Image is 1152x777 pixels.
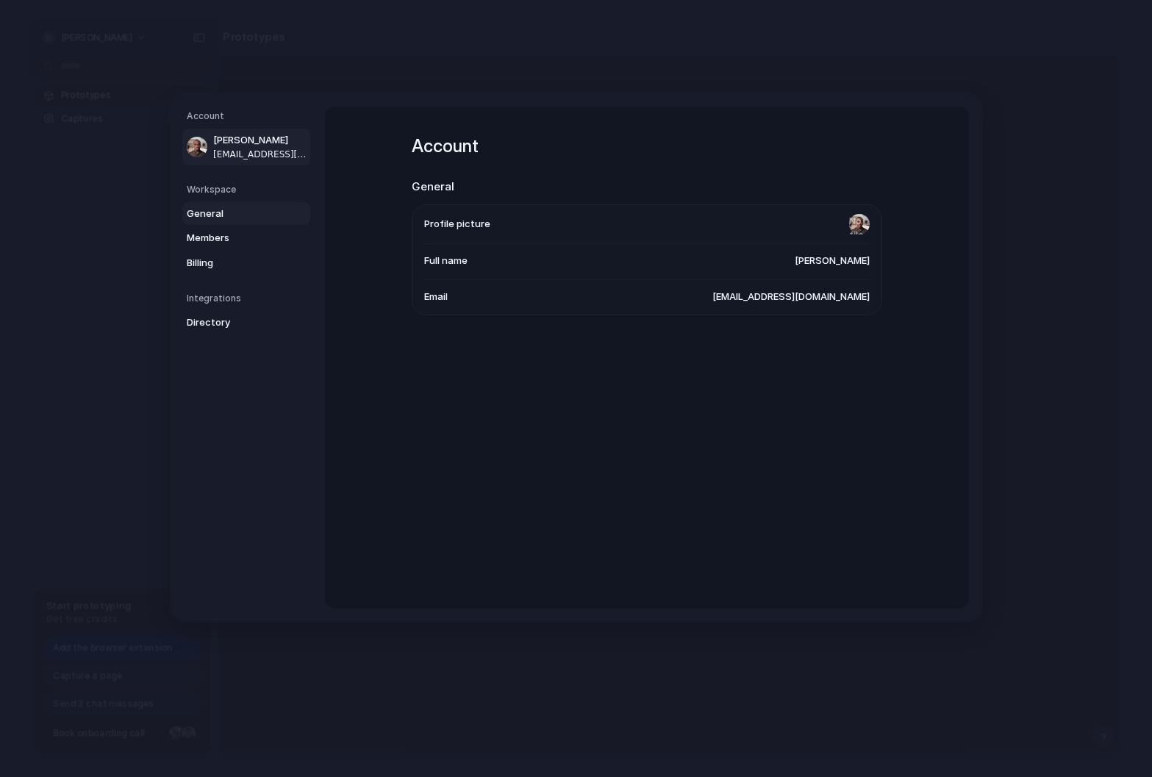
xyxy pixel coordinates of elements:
a: Members [182,226,310,250]
span: Email [424,289,448,304]
h5: Workspace [187,182,310,196]
h5: Integrations [187,292,310,305]
h2: General [412,179,882,196]
span: Full name [424,254,468,268]
span: Profile picture [424,216,490,231]
span: [EMAIL_ADDRESS][DOMAIN_NAME] [712,289,870,304]
span: [PERSON_NAME] [213,133,307,148]
a: [PERSON_NAME][EMAIL_ADDRESS][DOMAIN_NAME] [182,129,310,165]
h1: Account [412,133,882,160]
a: General [182,201,310,225]
a: Directory [182,311,310,334]
span: [EMAIL_ADDRESS][DOMAIN_NAME] [213,147,307,160]
a: Billing [182,251,310,274]
span: Directory [187,315,281,330]
span: [PERSON_NAME] [795,254,870,268]
span: Members [187,231,281,246]
span: Billing [187,255,281,270]
span: General [187,206,281,221]
h5: Account [187,110,310,123]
